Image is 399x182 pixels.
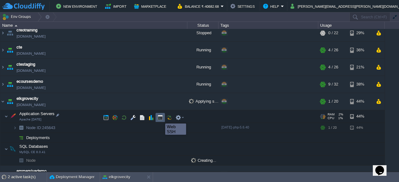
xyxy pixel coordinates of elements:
a: [DOMAIN_NAME] [17,70,46,77]
a: ctestaging [17,64,35,70]
iframe: chat widget [373,157,393,176]
a: emmersivedemo [17,171,46,177]
div: 29% [350,27,370,44]
img: AMDAwAAAACH5BAEAAAAALAAAAAABAAEAAAICRAEAOw== [17,136,26,145]
button: Env Groups [2,12,33,21]
button: New Environment [56,2,99,10]
div: 21% [350,62,370,78]
img: AMDAwAAAACH5BAEAAAAALAAAAAABAAEAAAICRAEAOw== [17,126,26,135]
div: Usage [319,22,384,29]
div: Running [187,62,219,78]
img: AMDAwAAAACH5BAEAAAAALAAAAAABAAEAAAICRAEAOw== [8,113,17,125]
span: CPU [328,119,334,123]
span: Application Servers [19,114,55,119]
a: Node ID:245643 [26,128,56,133]
button: Balance ₹-40682.68 [178,2,221,10]
button: elkgrovecity [103,174,130,180]
button: Settings [230,2,257,10]
a: [DOMAIN_NAME] [17,87,46,94]
div: Name [1,22,187,29]
div: 1 / 20 [328,126,337,135]
span: Creating... [191,161,216,166]
div: 2 active task(s) [8,172,47,182]
img: AMDAwAAAACH5BAEAAAAALAAAAAABAAEAAAICRAEAOw== [15,25,17,26]
a: Node [26,161,36,166]
img: AMDAwAAAACH5BAEAAAAALAAAAAABAAEAAAICRAEAOw== [0,79,5,96]
a: [DOMAIN_NAME] [17,36,46,42]
div: Running [187,79,219,96]
span: MySQL CE 8.0.41 [19,153,46,157]
span: RAM [328,115,334,119]
span: 245643 [26,128,56,133]
span: SQL Databases [19,147,49,152]
img: AMDAwAAAACH5BAEAAAAALAAAAAABAAEAAAICRAEAOw== [8,146,17,158]
img: AMDAwAAAACH5BAEAAAAALAAAAAABAAEAAAICRAEAOw== [4,113,8,125]
a: ecoursesdemo [17,81,43,87]
a: SQL DatabasesMySQL CE 8.0.41 [19,147,49,152]
div: Stopped [187,27,219,44]
img: AMDAwAAAACH5BAEAAAAALAAAAAABAAEAAAICRAEAOw== [6,96,14,113]
img: AMDAwAAAACH5BAEAAAAALAAAAAABAAEAAAICRAEAOw== [0,96,5,113]
img: AMDAwAAAACH5BAEAAAAALAAAAAABAAEAAAICRAEAOw== [0,62,5,78]
img: AMDAwAAAACH5BAEAAAAALAAAAAABAAEAAAICRAEAOw== [13,136,17,145]
div: Web SSH [167,124,185,134]
div: Status [188,22,218,29]
a: creotraining [17,30,37,36]
span: Apache [DATE] [19,120,41,124]
img: AMDAwAAAACH5BAEAAAAALAAAAAABAAEAAAICRAEAOw== [13,158,17,168]
span: [DATE]-php-5.6.40 [221,128,249,132]
img: AMDAwAAAACH5BAEAAAAALAAAAAABAAEAAAICRAEAOw== [6,44,14,61]
img: CloudJiffy [2,2,45,10]
img: AMDAwAAAACH5BAEAAAAALAAAAAABAAEAAAICRAEAOw== [0,27,5,44]
a: cte [17,47,22,53]
div: 38% [350,79,370,96]
button: Deployment Manager [50,174,94,180]
a: [DOMAIN_NAME] [17,53,46,59]
img: AMDAwAAAACH5BAEAAAAALAAAAAABAAEAAAICRAEAOw== [6,79,14,96]
div: Tags [219,22,318,29]
a: [DOMAIN_NAME] [17,105,46,111]
div: 0 / 22 [328,27,338,44]
img: AMDAwAAAACH5BAEAAAAALAAAAAABAAEAAAICRAEAOw== [0,44,5,61]
img: AMDAwAAAACH5BAEAAAAALAAAAAABAAEAAAICRAEAOw== [13,126,17,135]
div: 36% [350,44,370,61]
div: 44% [350,96,370,113]
div: 44% [350,126,370,135]
img: AMDAwAAAACH5BAEAAAAALAAAAAABAAEAAAICRAEAOw== [6,62,14,78]
div: 9 / 32 [328,79,338,96]
button: Marketplace [134,2,168,10]
div: 4 / 26 [328,44,338,61]
span: Node ID: [26,128,42,133]
span: Applying settings... [189,102,230,106]
a: Application ServersApache [DATE] [19,114,55,119]
a: elkgrovecity [17,98,38,105]
div: 1 / 20 [328,96,338,113]
a: Deployments [26,138,51,143]
button: Import [105,2,128,10]
div: 44% [350,113,370,125]
div: Running [187,44,219,61]
img: AMDAwAAAACH5BAEAAAAALAAAAAABAAEAAAICRAEAOw== [6,27,14,44]
div: 4 / 26 [328,62,338,78]
span: 1% [337,119,343,123]
img: AMDAwAAAACH5BAEAAAAALAAAAAABAAEAAAICRAEAOw== [4,146,8,158]
span: 2% [337,115,343,119]
img: AMDAwAAAACH5BAEAAAAALAAAAAABAAEAAAICRAEAOw== [17,158,26,168]
button: Help [263,2,281,10]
